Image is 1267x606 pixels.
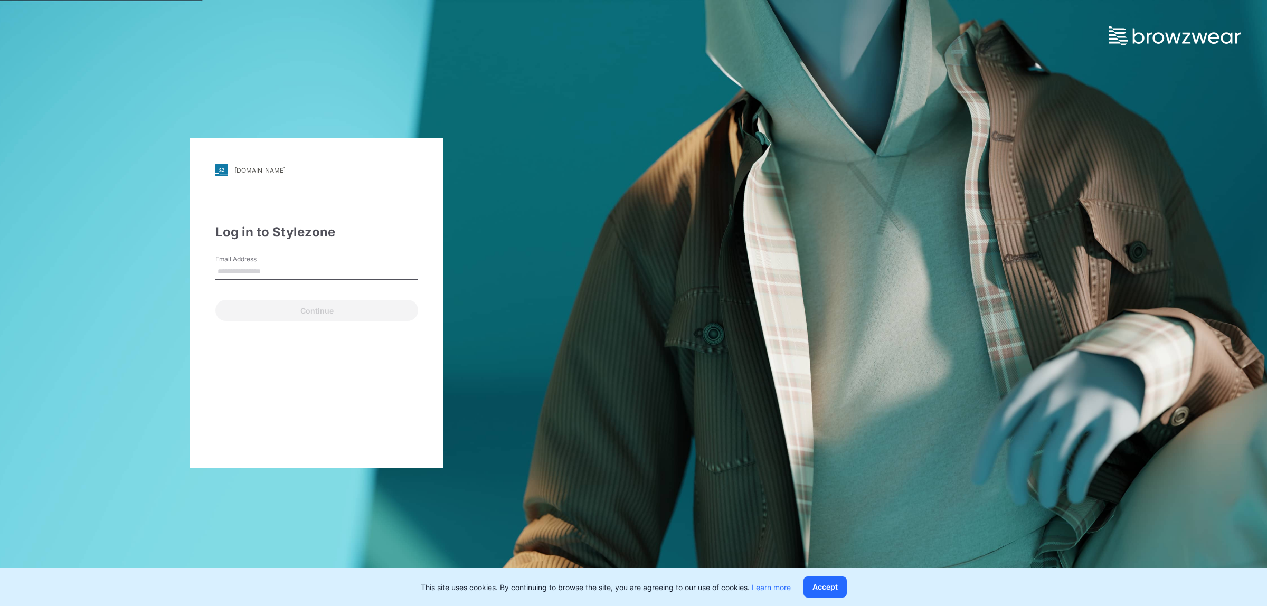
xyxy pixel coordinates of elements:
[752,583,791,592] a: Learn more
[215,254,289,264] label: Email Address
[215,164,418,176] a: [DOMAIN_NAME]
[234,166,286,174] div: [DOMAIN_NAME]
[215,223,418,242] div: Log in to Stylezone
[1109,26,1241,45] img: browzwear-logo.e42bd6dac1945053ebaf764b6aa21510.svg
[215,164,228,176] img: stylezone-logo.562084cfcfab977791bfbf7441f1a819.svg
[803,576,847,598] button: Accept
[421,582,791,593] p: This site uses cookies. By continuing to browse the site, you are agreeing to our use of cookies.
